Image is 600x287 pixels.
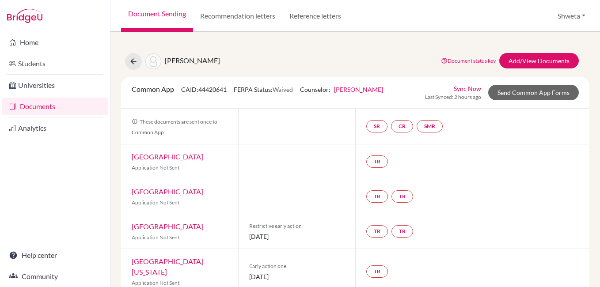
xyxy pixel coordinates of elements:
span: Common App [132,85,174,93]
span: FERPA Status: [234,86,293,93]
span: Application Not Sent [132,279,179,286]
a: Home [2,34,108,51]
span: [DATE] [249,232,345,241]
a: Documents [2,98,108,115]
span: Application Not Sent [132,234,179,241]
a: SR [366,120,387,132]
a: TR [366,155,388,168]
a: TR [366,225,388,238]
a: SMR [417,120,443,132]
a: TR [366,190,388,203]
img: Bridge-U [7,9,42,23]
span: Application Not Sent [132,199,179,206]
a: Community [2,268,108,285]
a: Document status key [441,57,496,64]
button: Shweta [554,8,589,24]
a: CR [391,120,413,132]
a: Universities [2,76,108,94]
span: Early action one [249,262,345,270]
span: Waived [273,86,293,93]
a: Sync Now [454,84,481,93]
a: Analytics [2,119,108,137]
a: Add/View Documents [499,53,579,68]
a: [PERSON_NAME] [334,86,383,93]
span: Counselor: [300,86,383,93]
span: Restrictive early action [249,222,345,230]
span: Last Synced: 2 hours ago [425,93,481,101]
span: [PERSON_NAME] [165,56,220,64]
span: [DATE] [249,272,345,281]
a: TR [366,265,388,278]
span: These documents are sent once to Common App [132,118,217,136]
a: Send Common App Forms [488,85,579,100]
span: CAID: 44420641 [181,86,227,93]
a: [GEOGRAPHIC_DATA] [132,187,203,196]
a: [GEOGRAPHIC_DATA] [132,222,203,230]
a: TR [391,225,413,238]
a: TR [391,190,413,203]
a: Help center [2,246,108,264]
a: [GEOGRAPHIC_DATA] [132,152,203,161]
a: [GEOGRAPHIC_DATA][US_STATE] [132,257,203,276]
span: Application Not Sent [132,164,179,171]
a: Students [2,55,108,72]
